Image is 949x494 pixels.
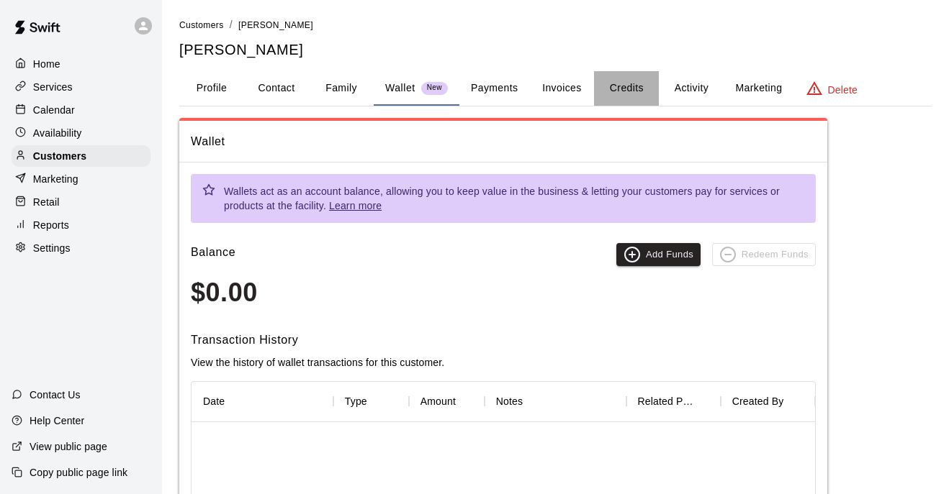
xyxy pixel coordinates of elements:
[30,439,107,454] p: View public page
[638,381,696,421] div: Related Payment ID
[12,191,150,213] a: Retail
[33,149,86,163] p: Customers
[179,71,244,106] button: Profile
[12,76,150,98] a: Services
[33,218,69,232] p: Reports
[523,391,543,411] button: Sort
[203,381,225,421] div: Date
[30,465,127,480] p: Copy public page link
[616,243,701,266] button: Add Funds
[191,355,816,370] p: View the history of wallet transactions for this customer.
[224,178,804,219] div: Wallets act as an account balance, allowing you to keep value in the business & letting your cust...
[191,331,816,349] h6: Transaction History
[12,145,150,167] a: Customers
[696,391,716,411] button: Sort
[459,71,529,106] button: Payments
[33,57,60,71] p: Home
[345,381,367,421] div: Type
[179,17,932,33] nav: breadcrumb
[191,132,816,151] span: Wallet
[456,391,476,411] button: Sort
[225,391,245,411] button: Sort
[12,53,150,75] a: Home
[385,81,415,96] p: Wallet
[191,243,235,266] h6: Balance
[333,381,409,421] div: Type
[30,388,81,402] p: Contact Us
[238,20,313,30] span: [PERSON_NAME]
[409,381,485,421] div: Amount
[12,99,150,121] a: Calendar
[721,381,815,421] div: Created By
[626,381,721,421] div: Related Payment ID
[12,168,150,190] a: Marketing
[179,40,932,60] h5: [PERSON_NAME]
[529,71,594,106] button: Invoices
[230,17,233,32] li: /
[30,413,84,428] p: Help Center
[12,237,150,259] a: Settings
[179,71,932,106] div: basic tabs example
[420,381,456,421] div: Amount
[724,71,793,106] button: Marketing
[179,20,224,30] span: Customers
[33,103,75,117] p: Calendar
[33,80,73,94] p: Services
[496,381,523,421] div: Notes
[783,391,804,411] button: Sort
[12,214,150,236] a: Reports
[309,71,374,106] button: Family
[594,71,659,106] button: Credits
[421,83,448,93] span: New
[329,200,382,211] a: Learn more
[33,126,82,140] p: Availability
[244,71,309,106] button: Contact
[367,391,387,411] button: Sort
[33,241,71,255] p: Settings
[33,172,78,186] p: Marketing
[659,71,724,106] button: Activity
[179,19,224,30] a: Customers
[828,83,858,97] p: Delete
[732,381,784,421] div: Created By
[191,278,816,308] h3: $0.00
[33,195,60,209] p: Retail
[192,381,333,421] div: Date
[12,122,150,144] a: Availability
[485,381,626,421] div: Notes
